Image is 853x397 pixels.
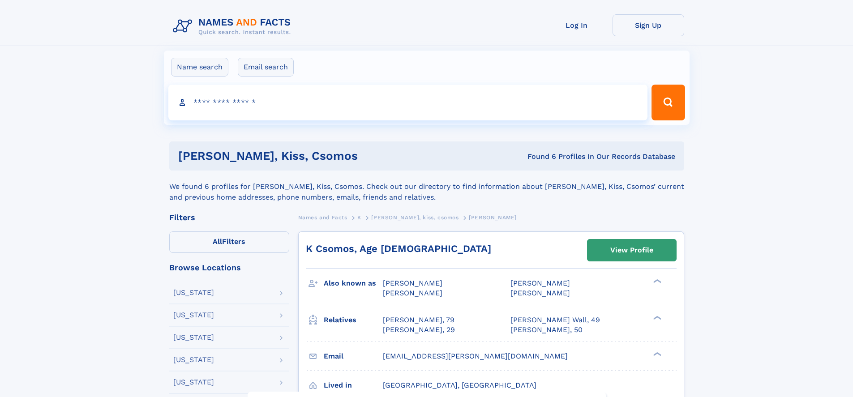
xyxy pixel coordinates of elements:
[213,237,222,246] span: All
[383,352,568,360] span: [EMAIL_ADDRESS][PERSON_NAME][DOMAIN_NAME]
[510,315,600,325] a: [PERSON_NAME] Wall, 49
[613,14,684,36] a: Sign Up
[383,279,442,287] span: [PERSON_NAME]
[469,214,517,221] span: [PERSON_NAME]
[371,214,459,221] span: [PERSON_NAME], kiss, csomos
[651,315,662,320] div: ❯
[324,276,383,291] h3: Also known as
[238,58,294,77] label: Email search
[324,378,383,393] h3: Lived in
[169,264,289,272] div: Browse Locations
[383,289,442,297] span: [PERSON_NAME]
[587,239,676,261] a: View Profile
[510,289,570,297] span: [PERSON_NAME]
[610,240,653,260] div: View Profile
[173,312,214,319] div: [US_STATE]
[169,213,289,222] div: Filters
[306,243,491,254] a: K Csomos, Age [DEMOGRAPHIC_DATA]
[173,379,214,386] div: [US_STATE]
[541,14,613,36] a: Log In
[442,152,675,162] div: Found 6 Profiles In Our Records Database
[298,212,347,223] a: Names and Facts
[510,279,570,287] span: [PERSON_NAME]
[173,356,214,363] div: [US_STATE]
[371,212,459,223] a: [PERSON_NAME], kiss, csomos
[652,85,685,120] button: Search Button
[651,351,662,357] div: ❯
[178,150,443,162] h1: [PERSON_NAME], Kiss, Csomos
[383,315,454,325] a: [PERSON_NAME], 79
[510,325,583,335] a: [PERSON_NAME], 50
[169,231,289,253] label: Filters
[173,334,214,341] div: [US_STATE]
[651,278,662,284] div: ❯
[383,381,536,389] span: [GEOGRAPHIC_DATA], [GEOGRAPHIC_DATA]
[324,349,383,364] h3: Email
[383,325,455,335] a: [PERSON_NAME], 29
[357,214,361,221] span: K
[357,212,361,223] a: K
[171,58,228,77] label: Name search
[173,289,214,296] div: [US_STATE]
[169,14,298,38] img: Logo Names and Facts
[169,171,684,203] div: We found 6 profiles for [PERSON_NAME], Kiss, Csomos. Check out our directory to find information ...
[168,85,648,120] input: search input
[324,312,383,328] h3: Relatives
